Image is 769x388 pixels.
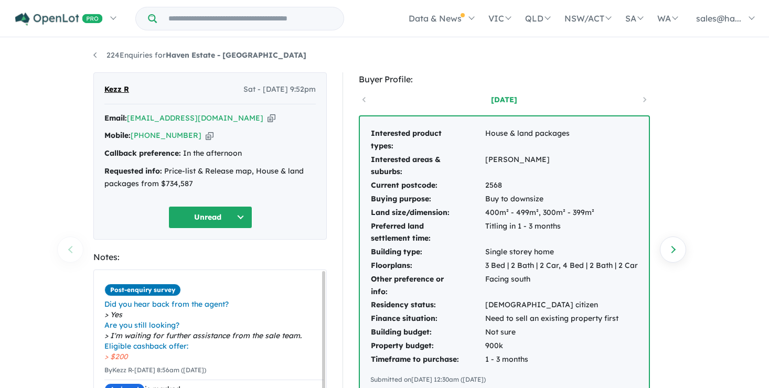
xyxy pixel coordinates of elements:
td: Need to sell an existing property first [485,312,638,326]
span: Yes [104,309,324,320]
td: Finance situation: [370,312,485,326]
span: Did you hear back from the agent? [104,299,324,309]
td: Facing south [485,273,638,299]
td: Buying purpose: [370,192,485,206]
td: Current postcode: [370,179,485,192]
div: In the afternoon [104,147,316,160]
td: Titling in 1 - 3 months [485,220,638,246]
td: Single storey home [485,245,638,259]
td: [DEMOGRAPHIC_DATA] citizen [485,298,638,312]
div: Submitted on [DATE] 12:30am ([DATE]) [370,374,638,385]
td: Buy to downsize [485,192,638,206]
strong: Requested info: [104,166,162,176]
span: Post-enquiry survey [104,284,181,296]
td: 3 Bed | 2 Bath | 2 Car, 4 Bed | 2 Bath | 2 Car [485,259,638,273]
strong: Email: [104,113,127,123]
button: Copy [206,130,213,141]
td: Interested areas & suburbs: [370,153,485,179]
td: Preferred land settlement time: [370,220,485,246]
a: [PHONE_NUMBER] [131,131,201,140]
a: 224Enquiries forHaven Estate - [GEOGRAPHIC_DATA] [93,50,306,60]
td: Building budget: [370,326,485,339]
td: [PERSON_NAME] [485,153,638,179]
span: sales@ha... [696,13,741,24]
td: Property budget: [370,339,485,353]
small: By Kezz R - [DATE] 8:56am ([DATE]) [104,366,206,374]
td: House & land packages [485,127,638,153]
td: 2568 [485,179,638,192]
a: [DATE] [460,94,549,105]
span: Are you still looking? [104,320,324,330]
i: Eligible cashback offer: [104,341,188,351]
div: Price-list & Release map, House & land packages from $734,587 [104,165,316,190]
strong: Callback preference: [104,148,181,158]
td: Timeframe to purchase: [370,353,485,367]
span: I'm waiting for further assistance from the sale team. [104,330,324,341]
td: 900k [485,339,638,353]
div: Notes: [93,250,327,264]
td: 400m² - 499m², 300m² - 399m² [485,206,638,220]
a: [EMAIL_ADDRESS][DOMAIN_NAME] [127,113,263,123]
td: Floorplans: [370,259,485,273]
nav: breadcrumb [93,49,676,62]
td: Building type: [370,245,485,259]
strong: Haven Estate - [GEOGRAPHIC_DATA] [166,50,306,60]
button: Copy [268,113,275,124]
div: Buyer Profile: [359,72,650,87]
td: Interested product types: [370,127,485,153]
td: Land size/dimension: [370,206,485,220]
td: Other preference or info: [370,273,485,299]
strong: Mobile: [104,131,131,140]
button: Unread [168,206,252,229]
td: 1 - 3 months [485,353,638,367]
span: Sat - [DATE] 9:52pm [243,83,316,96]
span: Kezz R [104,83,129,96]
span: $200 [104,351,324,362]
td: Not sure [485,326,638,339]
img: Openlot PRO Logo White [15,13,103,26]
input: Try estate name, suburb, builder or developer [159,7,341,30]
td: Residency status: [370,298,485,312]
